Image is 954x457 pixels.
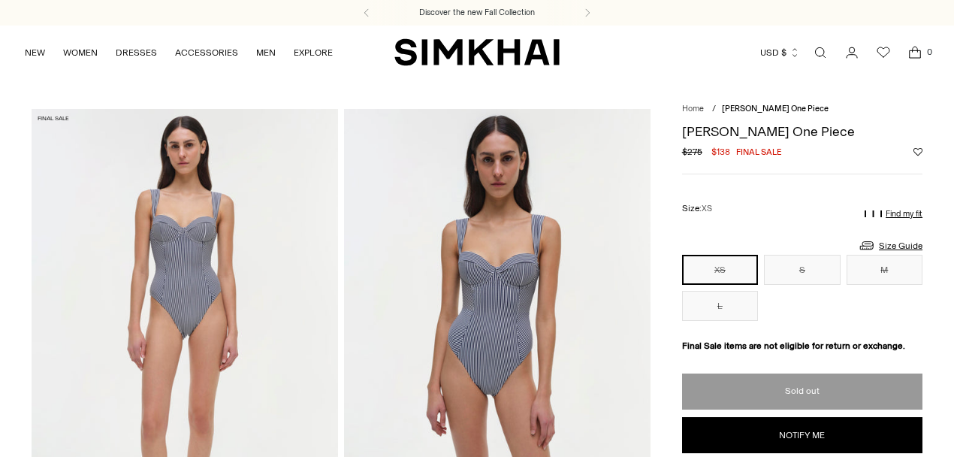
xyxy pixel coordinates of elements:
a: Open cart modal [900,38,930,68]
a: MEN [256,36,276,69]
a: SIMKHAI [394,38,560,67]
button: Add to Wishlist [913,147,922,156]
button: L [682,291,758,321]
h1: [PERSON_NAME] One Piece [682,125,922,138]
a: Wishlist [868,38,898,68]
button: M [847,255,922,285]
a: Open search modal [805,38,835,68]
a: Go to the account page [837,38,867,68]
nav: breadcrumbs [682,103,922,116]
button: XS [682,255,758,285]
button: S [764,255,840,285]
button: USD $ [760,36,800,69]
strong: Final Sale items are not eligible for return or exchange. [682,340,905,351]
div: / [712,103,716,116]
label: Size: [682,201,712,216]
a: EXPLORE [294,36,333,69]
a: WOMEN [63,36,98,69]
span: $138 [711,145,730,159]
span: XS [702,204,712,213]
a: Home [682,104,704,113]
a: DRESSES [116,36,157,69]
s: $275 [682,145,702,159]
span: [PERSON_NAME] One Piece [722,104,829,113]
a: Size Guide [858,236,922,255]
span: 0 [922,45,936,59]
a: ACCESSORIES [175,36,238,69]
a: NEW [25,36,45,69]
button: Notify me [682,417,922,453]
